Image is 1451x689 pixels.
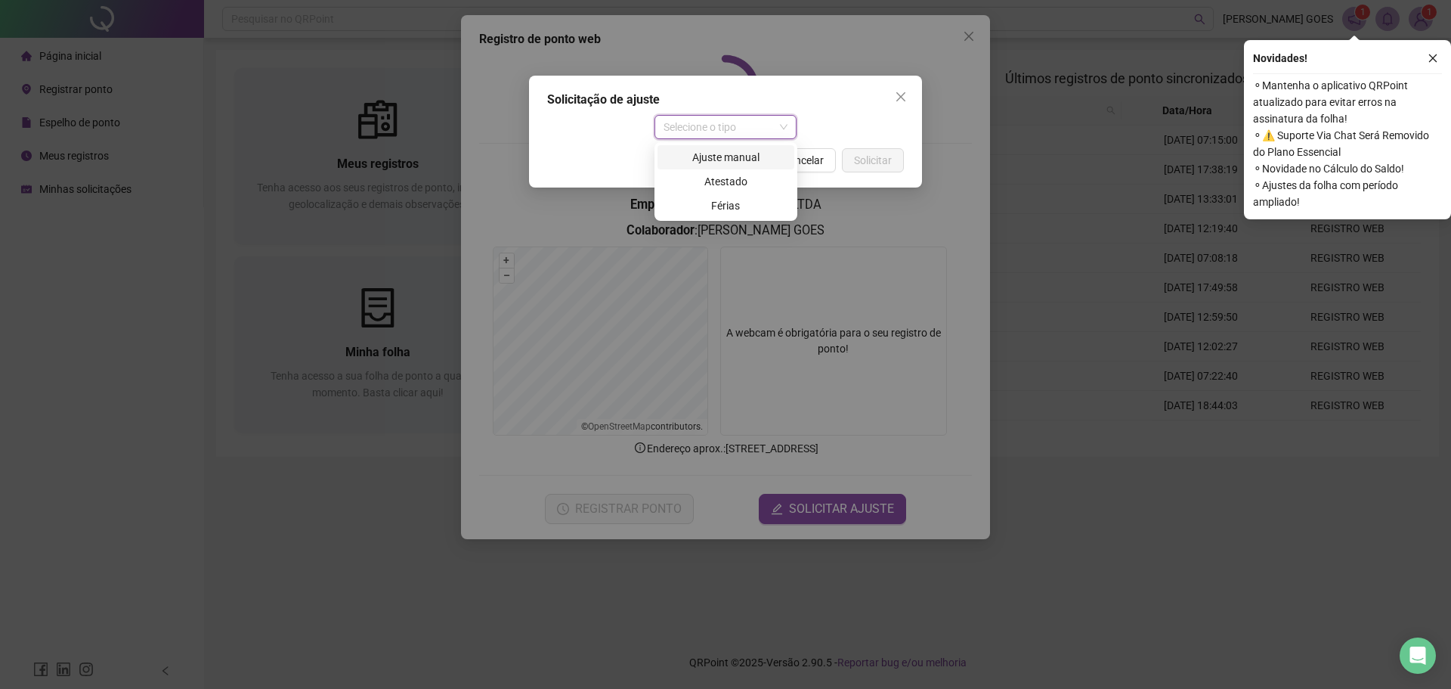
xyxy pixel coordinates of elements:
div: Open Intercom Messenger [1400,638,1436,674]
span: Selecione o tipo [664,116,788,138]
div: Férias [667,197,785,214]
button: Close [889,85,913,109]
span: Cancelar [782,152,824,169]
div: Ajuste manual [667,149,785,166]
span: ⚬ Mantenha o aplicativo QRPoint atualizado para evitar erros na assinatura da folha! [1253,77,1442,127]
div: Ajuste manual [657,145,794,169]
button: Solicitar [842,148,904,172]
span: ⚬ Ajustes da folha com período ampliado! [1253,177,1442,210]
div: Atestado [657,169,794,194]
div: Férias [657,194,794,218]
span: close [1428,53,1438,64]
div: Solicitação de ajuste [547,91,904,109]
button: Cancelar [770,148,836,172]
span: close [895,91,907,103]
span: ⚬ Novidade no Cálculo do Saldo! [1253,160,1442,177]
div: Atestado [667,173,785,190]
span: ⚬ ⚠️ Suporte Via Chat Será Removido do Plano Essencial [1253,127,1442,160]
span: Novidades ! [1253,50,1307,67]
